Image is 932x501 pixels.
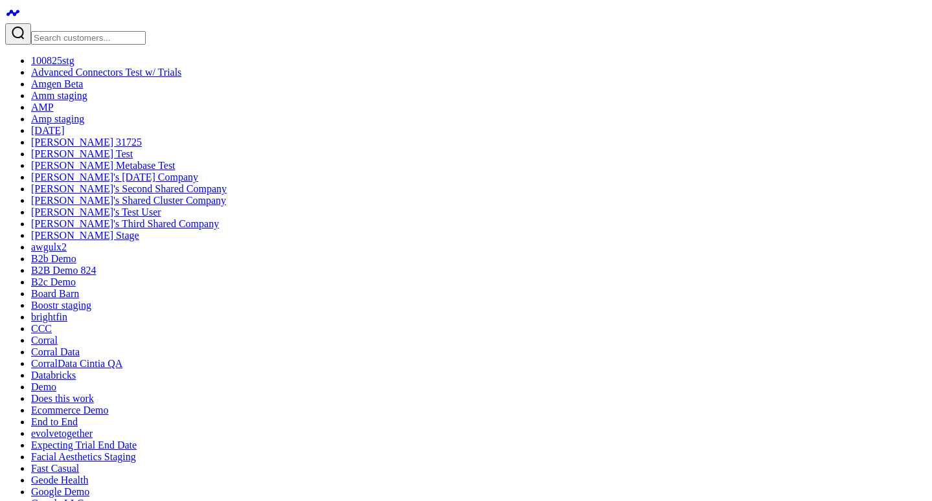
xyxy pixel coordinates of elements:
a: [PERSON_NAME] 31725 [31,137,142,148]
a: Advanced Connectors Test w/ Trials [31,67,181,78]
a: Corral [31,335,58,346]
a: [PERSON_NAME] Stage [31,230,139,241]
a: Amm staging [31,90,87,101]
a: Amp staging [31,113,84,124]
a: Databricks [31,370,76,381]
a: Ecommerce Demo [31,405,109,416]
a: B2b Demo [31,253,76,264]
a: Geode Health [31,474,88,485]
a: Google Demo [31,486,89,497]
a: End to End [31,416,78,427]
a: Corral Data [31,346,80,357]
a: CCC [31,323,52,334]
button: Search customers button [5,23,31,45]
a: [PERSON_NAME]'s Shared Cluster Company [31,195,226,206]
a: CorralData Cintia QA [31,358,122,369]
a: Amgen Beta [31,78,83,89]
a: [PERSON_NAME]'s [DATE] Company [31,172,198,183]
a: [PERSON_NAME]'s Second Shared Company [31,183,227,194]
a: [PERSON_NAME]'s Test User [31,206,161,217]
a: brightfin [31,311,67,322]
a: B2c Demo [31,276,76,287]
a: AMP [31,102,54,113]
a: Board Barn [31,288,79,299]
a: [PERSON_NAME] Test [31,148,133,159]
a: [PERSON_NAME] Metabase Test [31,160,176,171]
a: B2B Demo 824 [31,265,96,276]
a: Demo [31,381,56,392]
a: Boostr staging [31,300,91,311]
a: Does this work [31,393,94,404]
a: Fast Casual [31,463,79,474]
a: evolvetogether [31,428,93,439]
a: [PERSON_NAME]'s Third Shared Company [31,218,219,229]
a: Facial Aesthetics Staging [31,451,136,462]
input: Search customers input [31,31,146,45]
a: 100825stg [31,55,74,66]
a: [DATE] [31,125,65,136]
a: Expecting Trial End Date [31,440,137,451]
a: awgulx2 [31,241,67,252]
